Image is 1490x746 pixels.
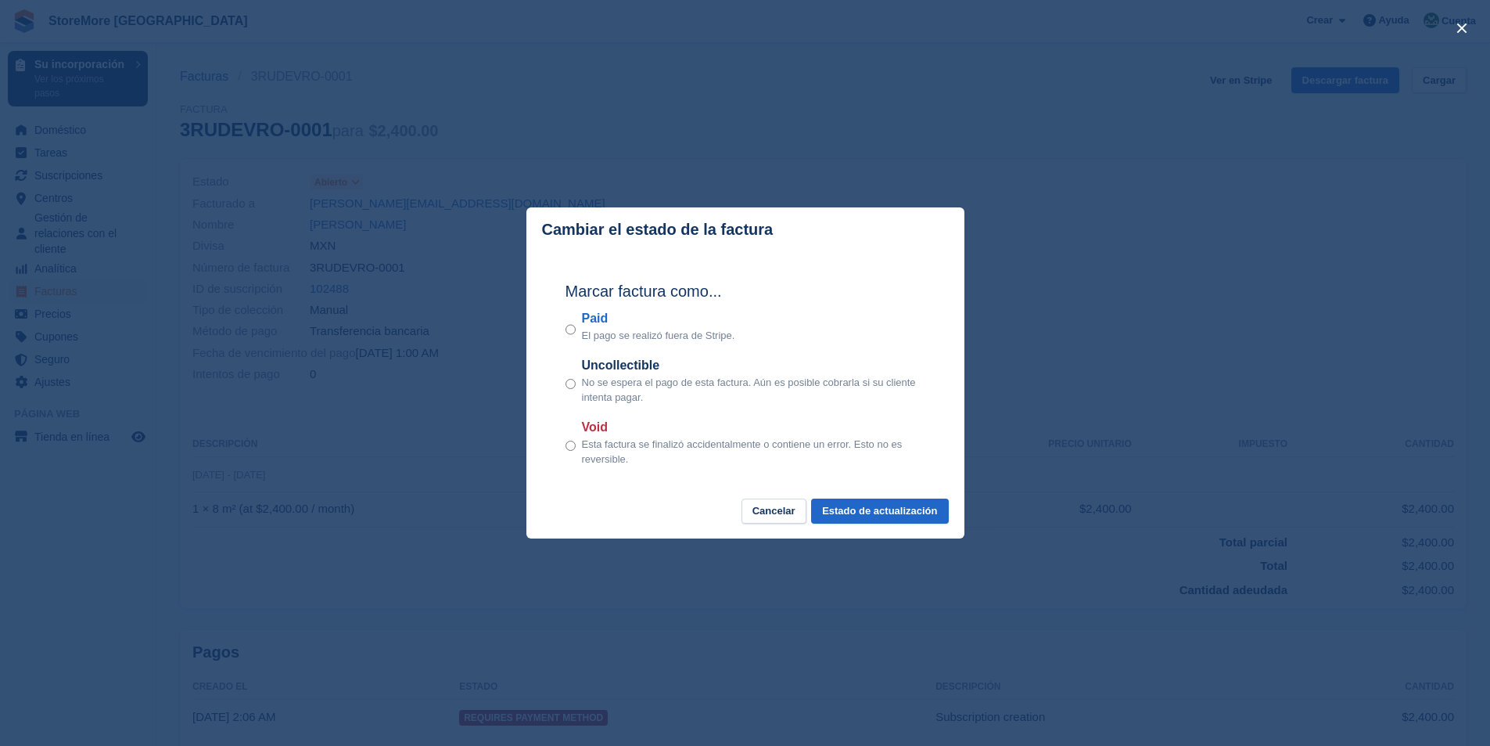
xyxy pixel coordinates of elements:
p: El pago se realizó fuera de Stripe. [582,328,735,344]
p: Esta factura se finalizó accidentalmente o contiene un error. Esto no es reversible. [582,437,925,467]
label: Void [582,418,925,437]
button: Estado de actualización [811,499,948,524]
h2: Marcar factura como... [565,279,925,303]
label: Uncollectible [582,356,925,375]
label: Paid [582,309,735,328]
button: close [1449,16,1474,41]
button: Cancelar [741,499,806,524]
p: No se espera el pago de esta factura. Aún es posible cobrarla si su cliente intenta pagar. [582,375,925,405]
p: Cambiar el estado de la factura [542,221,774,239]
